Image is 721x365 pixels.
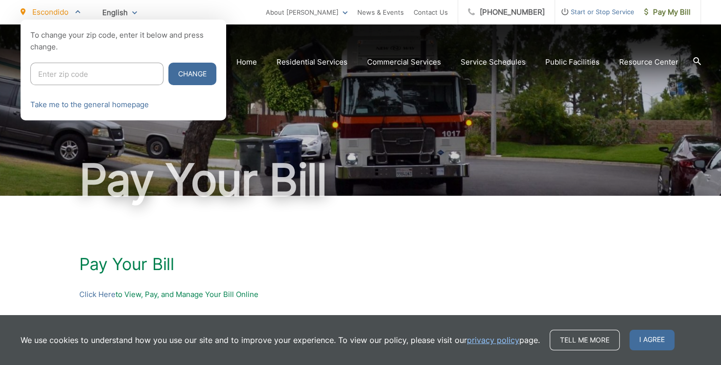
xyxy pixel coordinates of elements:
[266,6,348,18] a: About [PERSON_NAME]
[467,334,519,346] a: privacy policy
[414,6,448,18] a: Contact Us
[30,63,163,85] input: Enter zip code
[21,334,540,346] p: We use cookies to understand how you use our site and to improve your experience. To view our pol...
[30,99,149,111] a: Take me to the general homepage
[168,63,216,85] button: Change
[95,4,144,21] span: English
[32,7,69,17] span: Escondido
[629,330,674,350] span: I agree
[30,29,216,53] p: To change your zip code, enter it below and press change.
[644,6,691,18] span: Pay My Bill
[357,6,404,18] a: News & Events
[550,330,620,350] a: Tell me more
